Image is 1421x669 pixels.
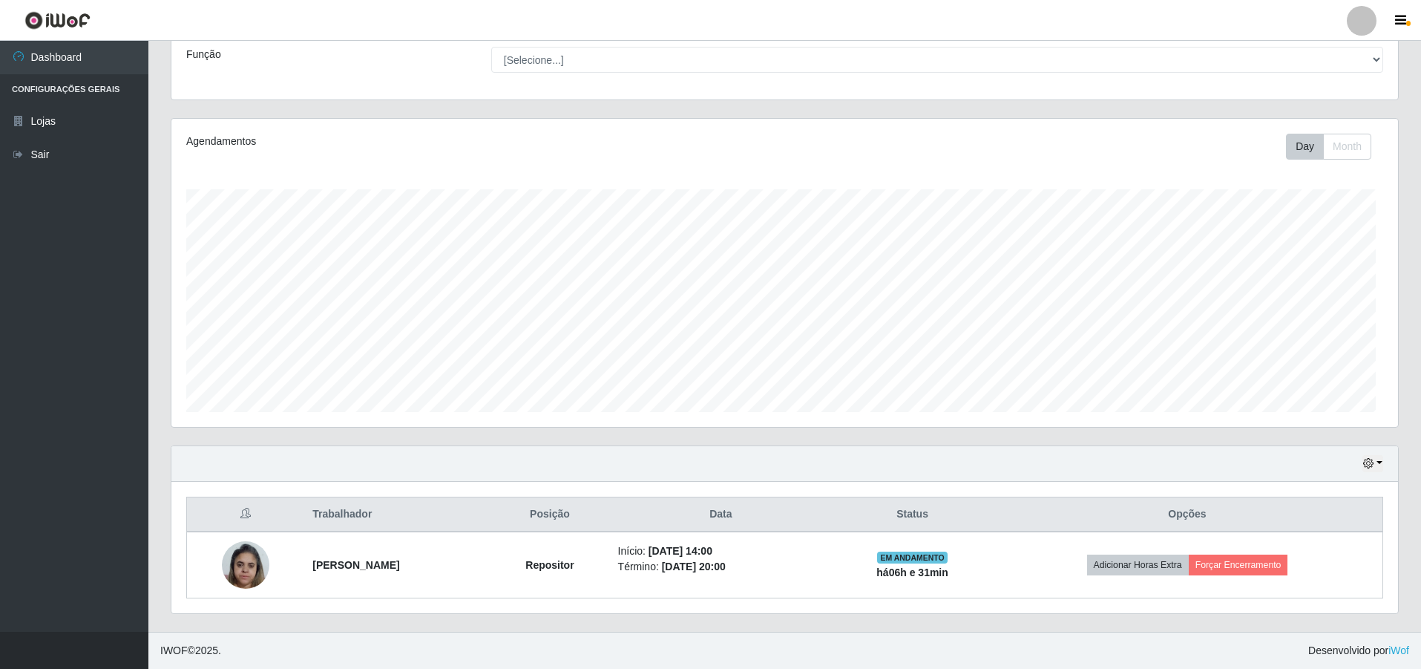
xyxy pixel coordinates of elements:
span: Desenvolvido por [1308,643,1409,659]
a: iWof [1388,644,1409,656]
li: Início: [618,544,824,559]
th: Opções [992,497,1383,532]
button: Month [1323,134,1371,160]
strong: Repositor [525,559,574,571]
div: First group [1286,134,1371,160]
th: Status [833,497,992,532]
button: Adicionar Horas Extra [1087,555,1189,575]
button: Day [1286,134,1324,160]
th: Data [609,497,833,532]
div: Toolbar with button groups [1286,134,1383,160]
img: CoreUI Logo [24,11,91,30]
time: [DATE] 14:00 [649,545,712,557]
img: 1755736847317.jpeg [222,533,269,596]
span: © 2025 . [160,643,221,659]
strong: há 06 h e 31 min [876,567,948,578]
span: IWOF [160,644,188,656]
time: [DATE] 20:00 [662,561,726,572]
th: Posição [490,497,608,532]
div: Agendamentos [186,134,672,149]
li: Término: [618,559,824,575]
label: Função [186,47,221,62]
strong: [PERSON_NAME] [312,559,399,571]
th: Trabalhador [303,497,490,532]
span: EM ANDAMENTO [877,552,948,564]
button: Forçar Encerramento [1189,555,1288,575]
